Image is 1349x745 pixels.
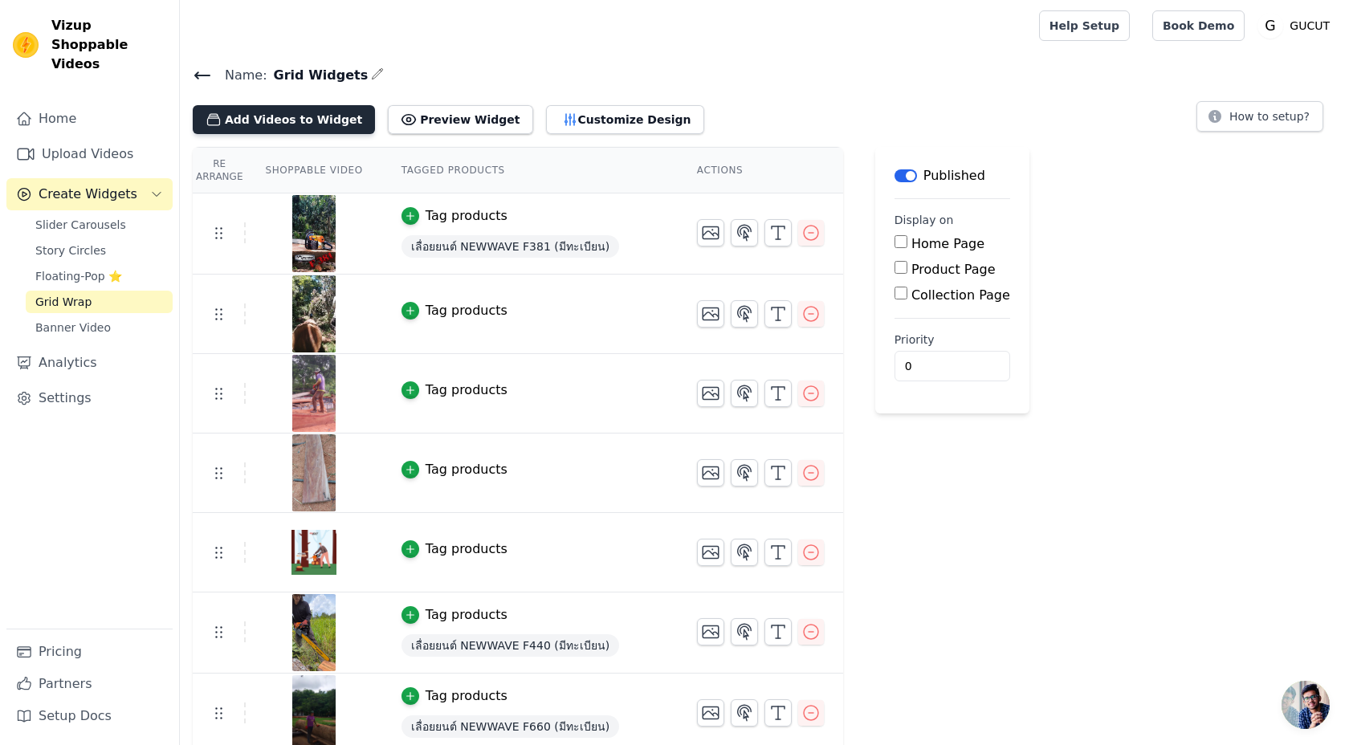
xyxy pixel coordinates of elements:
[212,66,267,85] span: Name:
[64,95,144,105] div: Domain Overview
[697,539,724,566] button: Change Thumbnail
[426,686,507,706] div: Tag products
[6,103,173,135] a: Home
[246,148,381,193] th: Shoppable Video
[426,539,507,559] div: Tag products
[291,594,336,671] img: vizup-images-309b.png
[291,514,336,591] img: vizup-images-283e.png
[6,138,173,170] a: Upload Videos
[6,382,173,414] a: Settings
[426,206,507,226] div: Tag products
[35,217,126,233] span: Slider Carousels
[382,148,678,193] th: Tagged Products
[1265,18,1276,34] text: G
[895,332,1010,348] label: Priority
[697,219,724,246] button: Change Thumbnail
[911,262,996,277] label: Product Page
[42,42,177,55] div: Domain: [DOMAIN_NAME]
[267,66,369,85] span: Grid Widgets
[401,715,619,738] span: เลื่อยยนต์ NEWWAVE F660 (มีทะเบียน)
[697,699,724,727] button: Change Thumbnail
[1152,10,1245,41] a: Book Demo
[51,16,166,74] span: Vizup Shoppable Videos
[1039,10,1130,41] a: Help Setup
[162,93,175,106] img: tab_keywords_by_traffic_grey.svg
[1283,11,1336,40] p: GUCUT
[401,206,507,226] button: Tag products
[1196,112,1323,128] a: How to setup?
[1196,101,1323,132] button: How to setup?
[193,148,246,193] th: Re Arrange
[13,32,39,58] img: Vizup
[401,235,619,258] span: เลื่อยยนต์ NEWWAVE F381 (มีทะเบียน)
[697,618,724,645] button: Change Thumbnail
[6,668,173,700] a: Partners
[26,265,173,287] a: Floating-Pop ⭐
[291,434,336,511] img: vizup-images-6f20.png
[45,26,79,39] div: v 4.0.25
[426,381,507,400] div: Tag products
[35,294,92,310] span: Grid Wrap
[26,214,173,236] a: Slider Carousels
[26,291,173,313] a: Grid Wrap
[291,195,336,272] img: vizup-images-9db1.png
[426,460,507,479] div: Tag products
[47,93,59,106] img: tab_domain_overview_orange.svg
[26,239,173,262] a: Story Circles
[401,605,507,625] button: Tag products
[911,236,984,251] label: Home Page
[35,320,111,336] span: Banner Video
[6,347,173,379] a: Analytics
[39,185,137,204] span: Create Widgets
[1282,681,1330,729] a: คำแนะนำเมื่อวางเมาส์เหนือปุ่มเปิด
[35,268,122,284] span: Floating-Pop ⭐
[426,605,507,625] div: Tag products
[35,242,106,259] span: Story Circles
[371,64,384,86] div: Edit Name
[401,301,507,320] button: Tag products
[6,700,173,732] a: Setup Docs
[26,26,39,39] img: logo_orange.svg
[401,539,507,559] button: Tag products
[697,380,724,407] button: Change Thumbnail
[26,316,173,339] a: Banner Video
[1257,11,1336,40] button: G GUCUT
[26,42,39,55] img: website_grey.svg
[291,275,336,352] img: vizup-images-3c2c.png
[401,634,619,657] span: เลื่อยยนต์ NEWWAVE F440 (มีทะเบียน)
[180,95,265,105] div: Keywords by Traffic
[895,212,954,228] legend: Display on
[291,355,336,432] img: vizup-images-4344.png
[388,105,532,134] button: Preview Widget
[546,105,704,134] button: Customize Design
[426,301,507,320] div: Tag products
[401,460,507,479] button: Tag products
[911,287,1010,303] label: Collection Page
[697,300,724,328] button: Change Thumbnail
[923,166,985,185] p: Published
[193,105,375,134] button: Add Videos to Widget
[6,178,173,210] button: Create Widgets
[6,636,173,668] a: Pricing
[401,381,507,400] button: Tag products
[678,148,843,193] th: Actions
[401,686,507,706] button: Tag products
[697,459,724,486] button: Change Thumbnail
